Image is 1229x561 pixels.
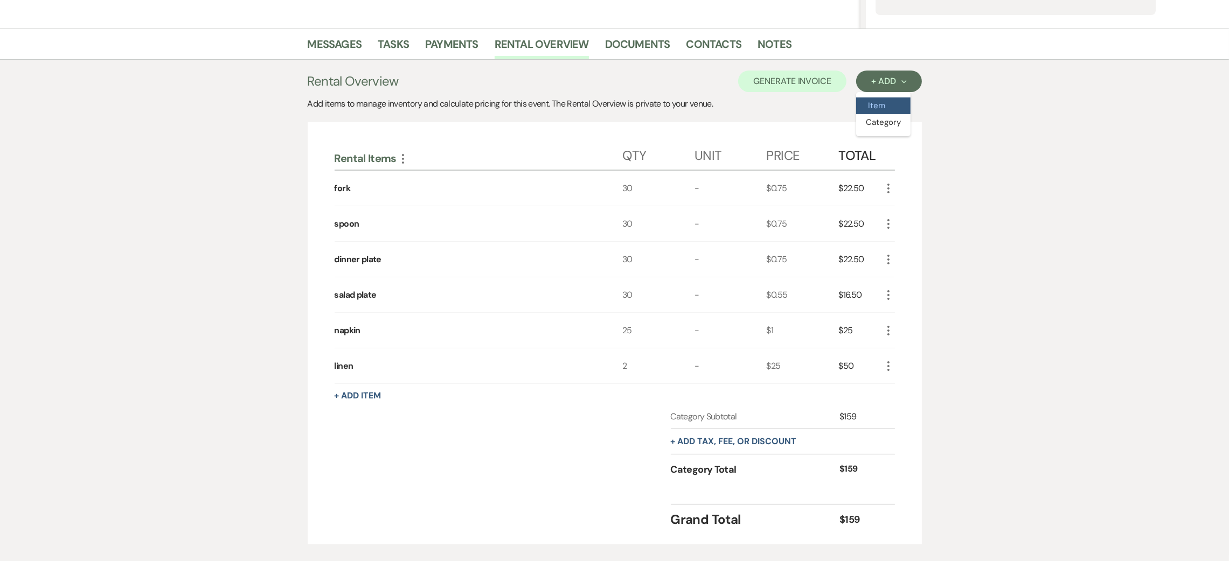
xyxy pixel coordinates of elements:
h3: Rental Overview [308,72,399,91]
div: linen [335,360,353,373]
div: spoon [335,218,359,230]
div: dinner plate [335,253,381,266]
div: $0.75 [767,206,839,241]
div: $16.50 [838,277,881,312]
div: Add items to manage inventory and calculate pricing for this event. The Rental Overview is privat... [308,97,922,110]
div: $0.55 [767,277,839,312]
div: napkin [335,324,360,337]
div: Category Total [671,462,840,477]
div: Grand Total [671,510,840,529]
div: - [695,277,767,312]
div: $1 [767,313,839,348]
div: Category Subtotal [671,410,840,423]
a: Notes [758,36,791,59]
button: Generate Invoice [738,71,846,92]
div: 30 [622,206,695,241]
div: - [695,313,767,348]
button: Item [856,97,911,114]
div: + Add [871,77,906,86]
div: 25 [622,313,695,348]
div: Rental Items [335,151,623,165]
div: $22.50 [838,242,881,277]
a: Tasks [378,36,409,59]
button: + Add [856,71,921,92]
a: Contacts [686,36,742,59]
div: - [695,206,767,241]
div: $25 [838,313,881,348]
div: - [695,348,767,383]
div: 2 [622,348,695,383]
a: Rental Overview [495,36,589,59]
div: Price [767,137,839,170]
div: - [695,171,767,206]
div: 30 [622,242,695,277]
div: Total [838,137,881,170]
a: Documents [605,36,670,59]
button: + Add tax, fee, or discount [671,437,797,446]
div: 30 [622,277,695,312]
div: salad plate [335,289,377,301]
div: Qty [622,137,695,170]
div: fork [335,182,350,195]
div: 30 [622,171,695,206]
div: $159 [839,513,881,527]
div: $0.75 [767,242,839,277]
button: + Add Item [335,391,381,400]
div: $159 [839,462,881,477]
a: Payments [425,36,478,59]
div: $22.50 [838,206,881,241]
div: $159 [839,410,881,423]
div: $25 [767,348,839,383]
button: Category [856,114,911,131]
div: $22.50 [838,171,881,206]
div: $0.75 [767,171,839,206]
div: $50 [838,348,881,383]
div: - [695,242,767,277]
div: Unit [695,137,767,170]
a: Messages [308,36,362,59]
